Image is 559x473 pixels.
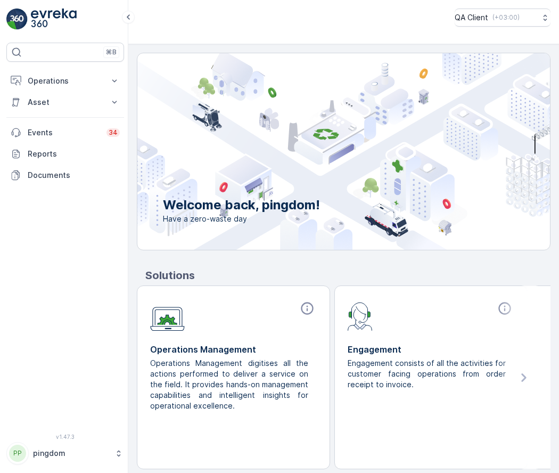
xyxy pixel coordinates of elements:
p: ⌘B [106,48,117,56]
img: logo_light-DOdMpM7g.png [31,9,77,30]
a: Documents [6,165,124,186]
p: Operations [28,76,103,86]
span: v 1.47.3 [6,434,124,440]
p: ( +03:00 ) [492,13,520,22]
p: Operations Management [150,343,317,356]
p: Engagement [348,343,514,356]
button: QA Client(+03:00) [455,9,550,27]
div: PP [9,445,26,462]
p: pingdom [33,448,109,459]
p: Solutions [145,267,550,283]
img: module-icon [150,301,185,331]
p: Engagement consists of all the activities for customer facing operations from order receipt to in... [348,358,506,390]
p: Reports [28,149,120,159]
button: Operations [6,70,124,92]
img: logo [6,9,28,30]
a: Events34 [6,122,124,143]
p: QA Client [455,12,488,23]
p: 34 [109,128,118,137]
p: Asset [28,97,103,108]
img: module-icon [348,301,373,331]
button: PPpingdom [6,442,124,464]
p: Events [28,127,100,138]
img: city illustration [89,53,550,250]
button: Asset [6,92,124,113]
p: Documents [28,170,120,181]
a: Reports [6,143,124,165]
p: Operations Management digitises all the actions performed to deliver a service on the field. It p... [150,358,308,411]
span: Have a zero-waste day [163,214,320,224]
p: Welcome back, pingdom! [163,197,320,214]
